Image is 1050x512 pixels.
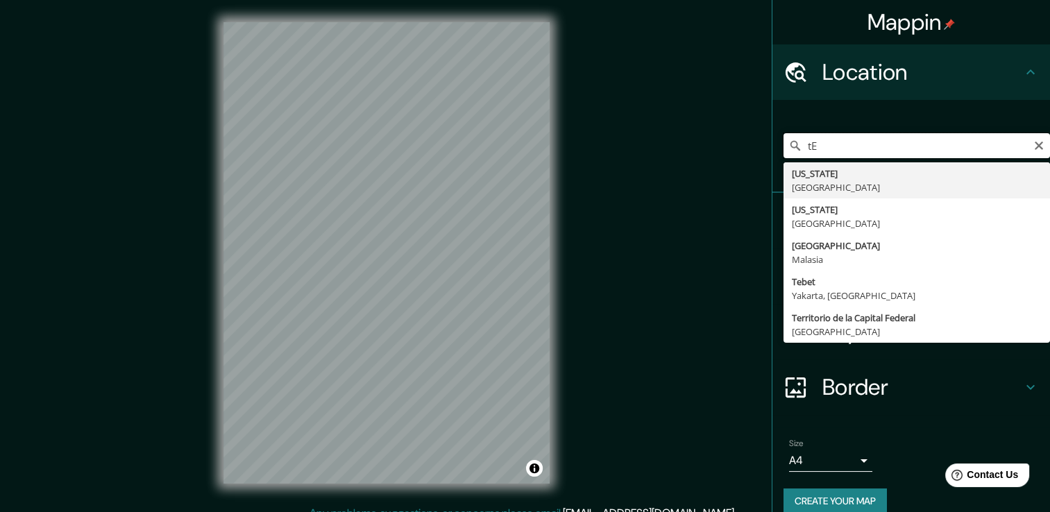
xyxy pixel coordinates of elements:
div: [GEOGRAPHIC_DATA] [792,180,1042,194]
div: A4 [789,450,872,472]
button: Clear [1033,138,1044,151]
div: [US_STATE] [792,203,1042,216]
div: [GEOGRAPHIC_DATA] [792,216,1042,230]
img: pin-icon.png [944,19,955,30]
button: Toggle attribution [526,460,543,477]
h4: Mappin [867,8,956,36]
div: Border [772,359,1050,415]
input: Pick your city or area [784,133,1050,158]
div: Yakarta, [GEOGRAPHIC_DATA] [792,289,1042,302]
div: [GEOGRAPHIC_DATA] [792,325,1042,339]
div: [GEOGRAPHIC_DATA] [792,239,1042,253]
div: Pins [772,193,1050,248]
canvas: Map [223,22,550,484]
div: Malasia [792,253,1042,266]
div: Layout [772,304,1050,359]
div: Style [772,248,1050,304]
div: Location [772,44,1050,100]
div: Tebet [792,275,1042,289]
iframe: Help widget launcher [926,458,1035,497]
div: [US_STATE] [792,167,1042,180]
h4: Border [822,373,1022,401]
h4: Location [822,58,1022,86]
div: Territorio de la Capital Federal [792,311,1042,325]
label: Size [789,438,804,450]
h4: Layout [822,318,1022,345]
